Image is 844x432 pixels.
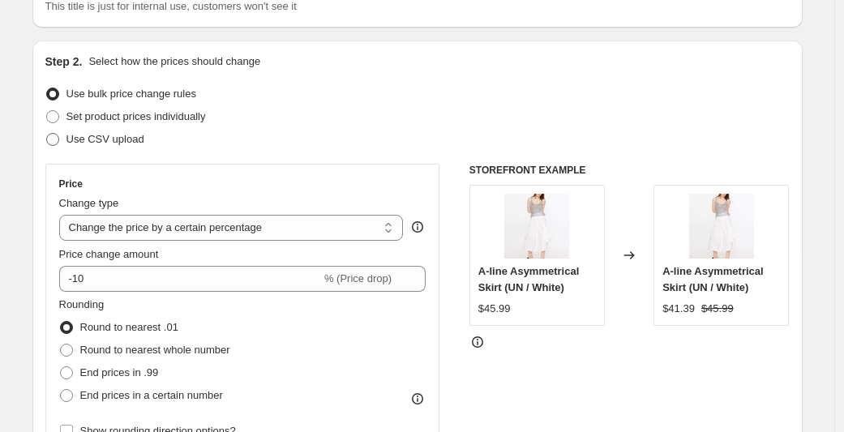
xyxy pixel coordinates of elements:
strike: $45.99 [701,301,734,317]
input: -15 [59,266,321,292]
span: End prices in a certain number [80,389,223,401]
span: Use CSV upload [66,133,144,145]
span: Set product prices individually [66,110,206,122]
div: $41.39 [662,301,695,317]
h6: STOREFRONT EXAMPLE [469,164,790,177]
span: Rounding [59,298,105,310]
h2: Step 2. [45,53,83,70]
img: cubic1_6a5b8a12-d6c5-4d72-98de-a323167879cc_80x.jpg [504,194,569,259]
div: help [409,219,426,235]
img: cubic1_6a5b8a12-d6c5-4d72-98de-a323167879cc_80x.jpg [689,194,754,259]
h3: Price [59,178,83,190]
span: A-line Asymmetrical Skirt (UN / White) [662,265,764,293]
p: Select how the prices should change [88,53,260,70]
span: Round to nearest whole number [80,344,230,356]
span: End prices in .99 [80,366,159,379]
span: Round to nearest .01 [80,321,178,333]
div: $45.99 [478,301,511,317]
span: Price change amount [59,248,159,260]
span: % (Price drop) [324,272,392,284]
span: A-line Asymmetrical Skirt (UN / White) [478,265,580,293]
span: Use bulk price change rules [66,88,196,100]
span: Change type [59,197,119,209]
